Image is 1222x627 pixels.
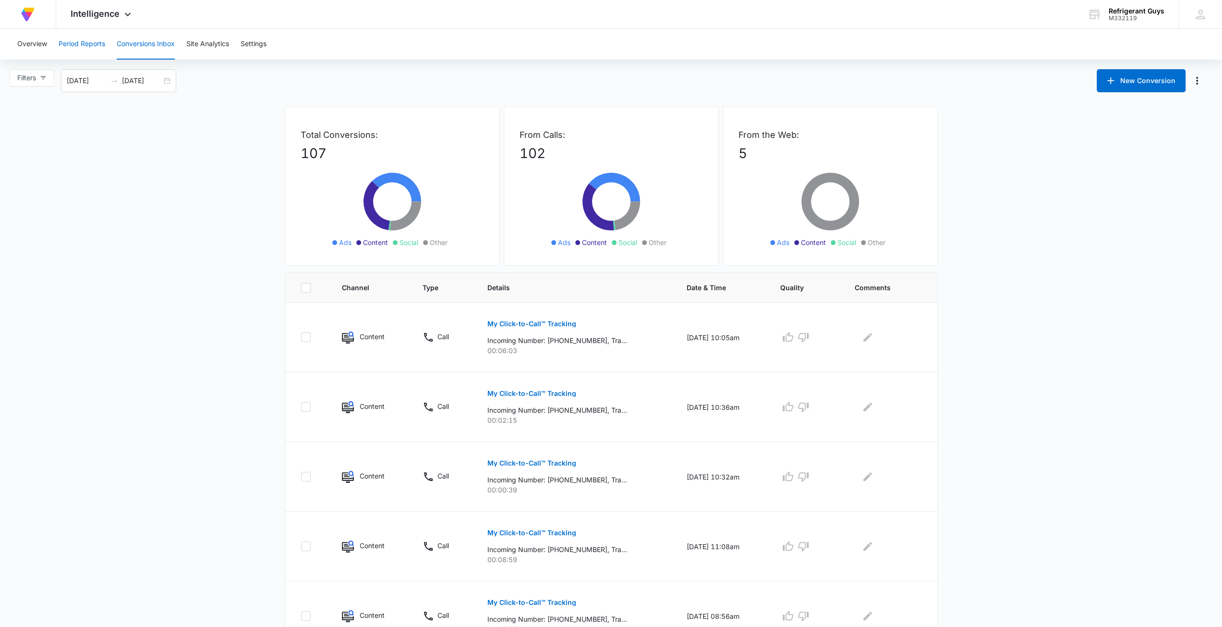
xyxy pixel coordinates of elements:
button: Overview [17,29,47,60]
button: Edit Comments [860,399,875,415]
span: Quality [780,283,817,293]
p: Content [360,332,385,342]
button: Edit Comments [860,539,875,554]
p: Call [437,471,449,481]
span: Details [487,283,650,293]
span: Other [649,237,666,247]
p: Call [437,401,449,411]
p: Incoming Number: [PHONE_NUMBER], Tracking Number: [PHONE_NUMBER], Ring To: [PHONE_NUMBER], Caller... [487,405,627,415]
button: Conversions Inbox [117,29,175,60]
button: My Click-to-Call™ Tracking [487,521,576,544]
p: 00:02:15 [487,415,664,425]
span: Other [430,237,448,247]
input: Start date [67,75,107,86]
div: account id [1109,15,1164,22]
p: Content [360,401,385,411]
td: [DATE] 11:08am [675,512,769,581]
p: My Click-to-Call™ Tracking [487,320,576,327]
span: Other [868,237,885,247]
span: swap-right [110,77,118,85]
div: account name [1109,7,1164,15]
p: Content [360,541,385,551]
button: Settings [241,29,266,60]
span: Intelligence [71,9,120,19]
td: [DATE] 10:36am [675,372,769,442]
img: Volusion [19,6,36,23]
span: Ads [558,237,570,247]
button: Filters [10,69,54,86]
span: Social [399,237,418,247]
span: Type [423,283,450,293]
p: Incoming Number: [PHONE_NUMBER], Tracking Number: [PHONE_NUMBER], Ring To: [PHONE_NUMBER], Caller... [487,335,627,345]
button: Edit Comments [860,608,875,624]
p: Call [437,541,449,551]
span: to [110,77,118,85]
td: [DATE] 10:32am [675,442,769,512]
p: 00:08:59 [487,554,664,565]
button: Manage Numbers [1189,73,1205,88]
p: Call [437,610,449,620]
p: My Click-to-Call™ Tracking [487,599,576,606]
button: Edit Comments [860,330,875,345]
p: Total Conversions: [301,128,484,141]
p: Call [437,332,449,342]
span: Content [801,237,826,247]
p: 5 [738,143,922,163]
p: Incoming Number: [PHONE_NUMBER], Tracking Number: [PHONE_NUMBER], Ring To: [PHONE_NUMBER], Caller... [487,475,627,485]
span: Content [582,237,607,247]
button: Site Analytics [186,29,229,60]
span: Filters [17,73,36,83]
p: 00:06:03 [487,345,664,356]
p: My Click-to-Call™ Tracking [487,529,576,536]
p: From the Web: [738,128,922,141]
span: Social [618,237,637,247]
button: New Conversion [1097,69,1186,92]
button: My Click-to-Call™ Tracking [487,382,576,405]
p: Incoming Number: [PHONE_NUMBER], Tracking Number: [PHONE_NUMBER], Ring To: [PHONE_NUMBER], Caller... [487,614,627,624]
p: 102 [520,143,703,163]
input: End date [122,75,162,86]
button: Period Reports [59,29,105,60]
p: My Click-to-Call™ Tracking [487,390,576,397]
p: Incoming Number: [PHONE_NUMBER], Tracking Number: [PHONE_NUMBER], Ring To: [PHONE_NUMBER], Caller... [487,544,627,554]
button: Edit Comments [860,469,875,484]
span: Content [363,237,388,247]
span: Comments [854,283,907,293]
p: Content [360,610,385,620]
p: 00:00:39 [487,485,664,495]
button: My Click-to-Call™ Tracking [487,312,576,335]
span: Ads [339,237,351,247]
button: My Click-to-Call™ Tracking [487,452,576,475]
p: Content [360,471,385,481]
p: From Calls: [520,128,703,141]
span: Date & Time [687,283,743,293]
p: My Click-to-Call™ Tracking [487,460,576,467]
span: Channel [342,283,386,293]
span: Social [837,237,856,247]
button: My Click-to-Call™ Tracking [487,591,576,614]
td: [DATE] 10:05am [675,303,769,372]
p: 107 [301,143,484,163]
span: Ads [777,237,789,247]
